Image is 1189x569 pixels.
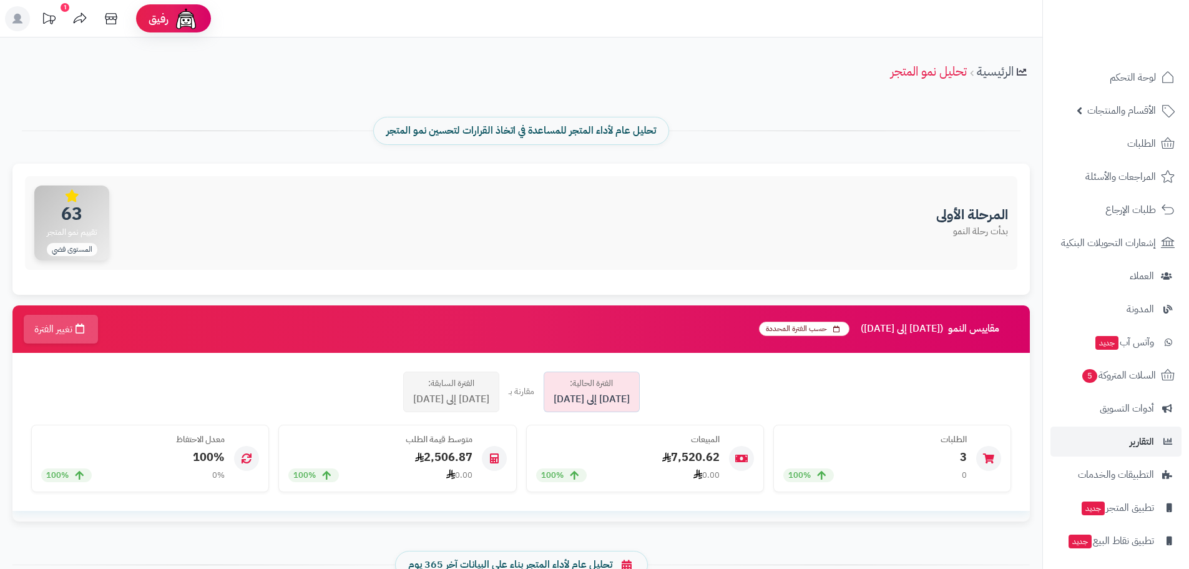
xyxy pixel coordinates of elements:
span: 63 [43,205,101,223]
a: التطبيقات والخدمات [1050,460,1182,490]
a: الرئيسية [977,62,1014,81]
span: 100% [788,470,811,482]
span: [DATE] إلى [DATE] [554,392,630,407]
span: [DATE] إلى [DATE] [413,392,489,407]
span: تحليل عام لأداء المتجر للمساعدة في اتخاذ القرارات لتحسين نمو المتجر [386,124,656,138]
span: حسب الفترة المحددة [759,322,849,336]
div: 7,520.62 [536,449,720,465]
a: المراجعات والأسئلة [1050,162,1182,192]
a: تحديثات المنصة [33,6,64,34]
span: التطبيقات والخدمات [1078,466,1154,483]
span: تطبيق المتجر [1080,499,1154,517]
a: المدونة [1050,294,1182,324]
span: أدوات التسويق [1100,400,1154,417]
div: 0% [212,470,225,482]
span: 100% [541,470,564,482]
span: جديد [1095,336,1118,350]
span: 100% [46,470,69,482]
a: وآتس آبجديد [1050,327,1182,357]
img: logo-2.png [1104,35,1177,61]
a: لوحة التحكم [1050,62,1182,92]
span: إشعارات التحويلات البنكية [1061,234,1156,252]
span: تقييم نمو المتجر [43,225,101,239]
span: 5 [1082,369,1097,383]
span: ([DATE] إلى [DATE]) [861,324,943,335]
a: تطبيق المتجرجديد [1050,493,1182,523]
span: طلبات الإرجاع [1105,201,1156,219]
div: 0 [962,470,967,482]
span: 100% [293,470,316,482]
a: طلبات الإرجاع [1050,195,1182,225]
div: مقارنة بـ [509,385,534,398]
span: المراجعات والأسئلة [1085,168,1156,186]
span: لوحة التحكم [1110,69,1156,86]
p: بدأت رحلة النمو [936,225,1008,238]
div: 1 [61,3,69,12]
span: وآتس آب [1094,334,1154,351]
span: جديد [1082,502,1105,515]
h4: متوسط قيمة الطلب [288,435,472,444]
span: الأقسام والمنتجات [1087,102,1156,119]
span: المدونة [1127,300,1154,318]
button: تغيير الفترة [24,315,98,344]
a: تحليل نمو المتجر [891,62,967,81]
h3: مقاييس النمو [759,322,1020,336]
span: رفيق [149,11,169,26]
h4: المبيعات [536,435,720,444]
a: تطبيق نقاط البيعجديد [1050,526,1182,556]
span: الفترة الحالية: [570,377,613,390]
div: 100% [41,449,225,465]
span: المستوى فضي [47,243,97,256]
a: الطلبات [1050,129,1182,159]
span: تطبيق نقاط البيع [1067,532,1154,550]
span: الطلبات [1127,135,1156,152]
span: التقارير [1130,433,1154,450]
h3: المرحلة الأولى [936,207,1008,222]
span: جديد [1069,535,1092,548]
div: 0.00 [693,469,720,482]
span: السلات المتروكة [1081,367,1156,384]
h4: الطلبات [783,435,967,444]
a: إشعارات التحويلات البنكية [1050,228,1182,258]
div: 0.00 [446,469,472,482]
h4: معدل الاحتفاظ [41,435,225,444]
a: أدوات التسويق [1050,393,1182,423]
div: 2,506.87 [288,449,472,465]
div: 3 [783,449,967,465]
img: ai-face.png [174,6,198,31]
a: السلات المتروكة5 [1050,360,1182,390]
a: التقارير [1050,427,1182,457]
span: العملاء [1130,267,1154,285]
span: الفترة السابقة: [428,377,474,390]
a: العملاء [1050,261,1182,291]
